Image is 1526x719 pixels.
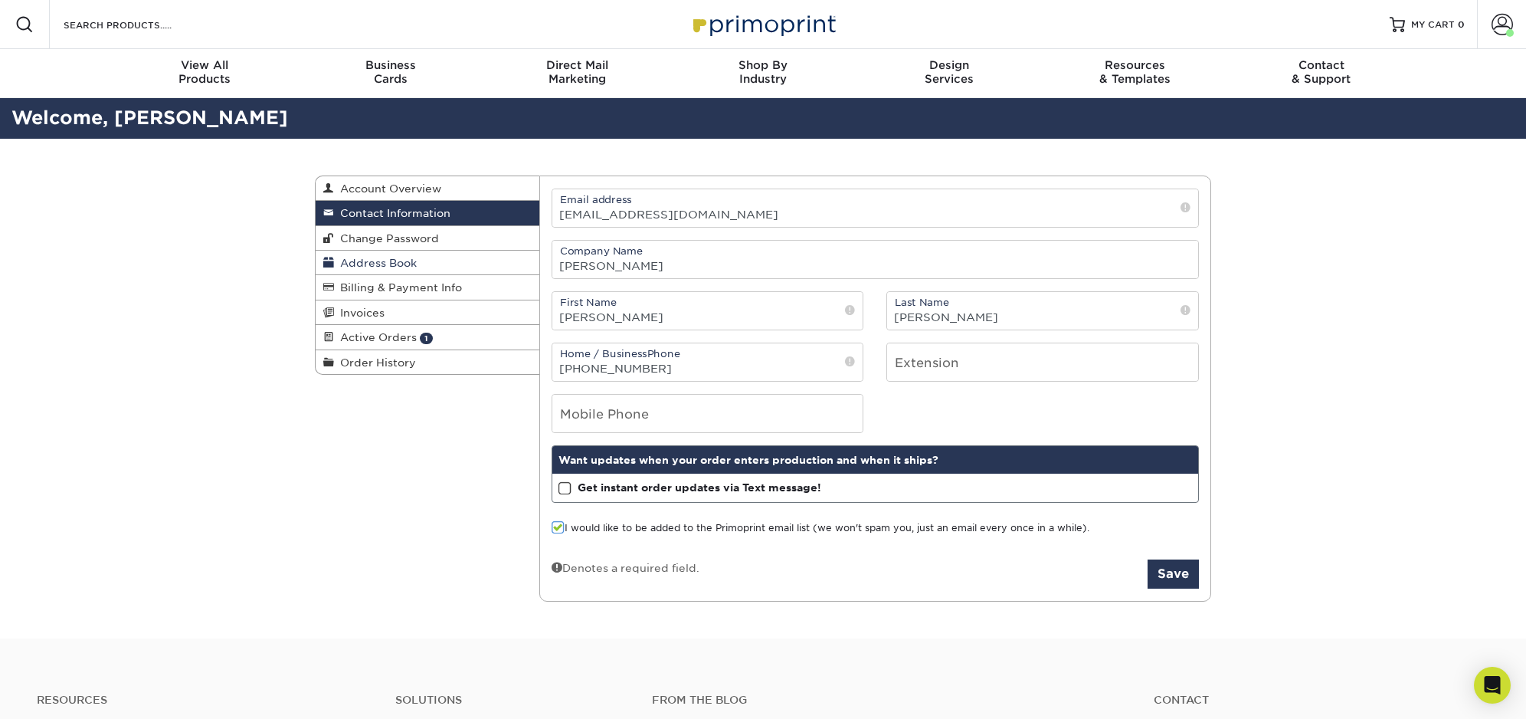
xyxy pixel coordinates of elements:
div: Cards [298,58,484,86]
div: Denotes a required field. [552,560,699,576]
h4: Solutions [395,694,628,707]
a: View AllProducts [112,49,298,98]
span: Shop By [670,58,856,72]
span: Design [856,58,1042,72]
h4: From the Blog [652,694,1112,707]
div: Want updates when your order enters production and when it ships? [552,446,1199,474]
div: & Support [1228,58,1414,86]
span: MY CART [1411,18,1455,31]
button: Save [1148,560,1199,589]
div: & Templates [1042,58,1228,86]
a: Resources& Templates [1042,49,1228,98]
div: Open Intercom Messenger [1474,667,1511,704]
a: Contact Information [316,201,539,225]
span: Invoices [334,307,385,319]
strong: Get instant order updates via Text message! [578,481,821,494]
span: Address Book [334,257,417,269]
div: Marketing [484,58,670,86]
a: Billing & Payment Info [316,275,539,300]
span: View All [112,58,298,72]
a: Direct MailMarketing [484,49,670,98]
a: Account Overview [316,176,539,201]
span: Order History [334,356,416,369]
span: Contact [1228,58,1414,72]
span: Resources [1042,58,1228,72]
span: Account Overview [334,182,441,195]
a: Change Password [316,226,539,251]
span: Billing & Payment Info [334,281,462,294]
a: Contact& Support [1228,49,1414,98]
span: Active Orders [334,331,417,343]
img: Primoprint [686,8,840,41]
div: Products [112,58,298,86]
span: Contact Information [334,207,450,219]
span: Business [298,58,484,72]
span: Change Password [334,232,439,245]
h4: Resources [37,694,372,707]
div: Services [856,58,1042,86]
label: I would like to be added to the Primoprint email list (we won't spam you, just an email every onc... [552,521,1089,536]
span: Direct Mail [484,58,670,72]
a: Address Book [316,251,539,275]
a: Invoices [316,300,539,325]
span: 1 [420,333,433,344]
span: 0 [1458,19,1465,30]
a: Order History [316,350,539,374]
a: Active Orders 1 [316,325,539,350]
a: Contact [1154,694,1489,707]
input: SEARCH PRODUCTS..... [62,15,211,34]
div: Industry [670,58,856,86]
a: BusinessCards [298,49,484,98]
a: DesignServices [856,49,1042,98]
a: Shop ByIndustry [670,49,856,98]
